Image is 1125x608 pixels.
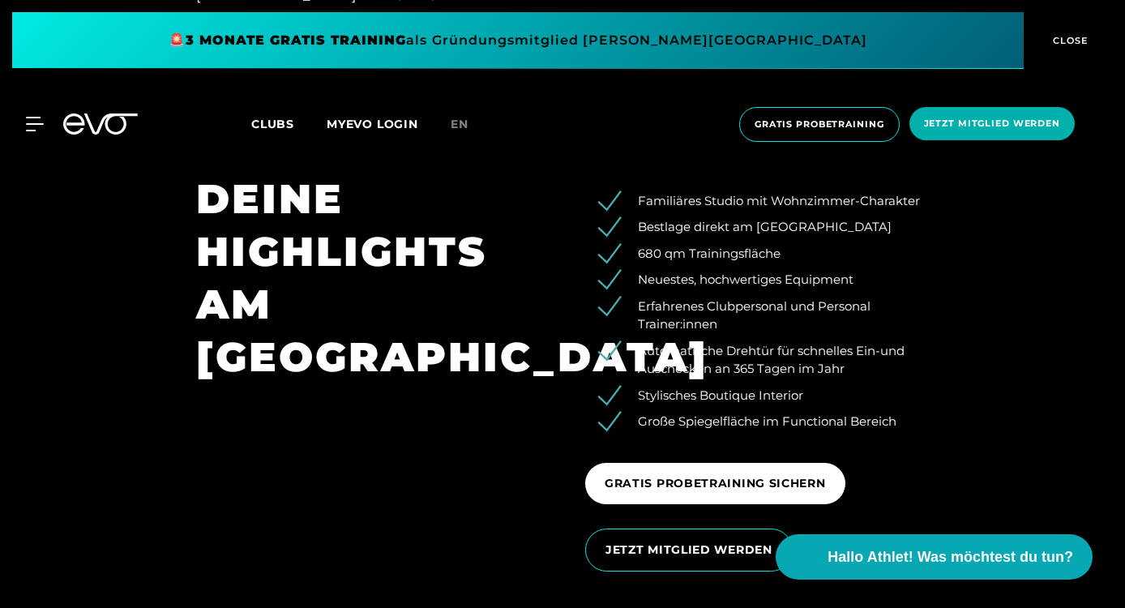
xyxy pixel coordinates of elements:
li: Bestlage direkt am [GEOGRAPHIC_DATA] [610,218,929,237]
span: Clubs [251,117,294,131]
button: Hallo Athlet! Was möchtest du tun? [776,534,1093,580]
span: CLOSE [1049,33,1089,48]
span: Hallo Athlet! Was möchtest du tun? [828,546,1073,568]
a: JETZT MITGLIED WERDEN [585,516,799,584]
a: MYEVO LOGIN [327,117,418,131]
span: GRATIS PROBETRAINING SICHERN [605,475,826,492]
button: CLOSE [1024,12,1113,69]
a: GRATIS PROBETRAINING SICHERN [585,451,852,516]
li: Große Spiegelfläche im Functional Bereich [610,413,929,431]
span: Gratis Probetraining [755,118,884,131]
span: en [451,117,468,131]
li: Erfahrenes Clubpersonal und Personal Trainer:innen [610,298,929,334]
li: Automatische Drehtür für schnelles Ein-und Auschecken an 365 Tagen im Jahr [610,342,929,379]
li: 680 qm Trainingsfläche [610,245,929,263]
a: Jetzt Mitglied werden [905,107,1080,142]
span: JETZT MITGLIED WERDEN [605,542,772,559]
li: Stylisches Boutique Interior [610,387,929,405]
a: en [451,115,488,134]
h1: DEINE HIGHLIGHTS AM [GEOGRAPHIC_DATA] [196,173,540,383]
li: Neuestes, hochwertiges Equipment [610,271,929,289]
a: Clubs [251,116,327,131]
span: Jetzt Mitglied werden [924,117,1060,131]
a: Gratis Probetraining [734,107,905,142]
li: Familiäres Studio mit Wohnzimmer-Charakter [610,192,929,211]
